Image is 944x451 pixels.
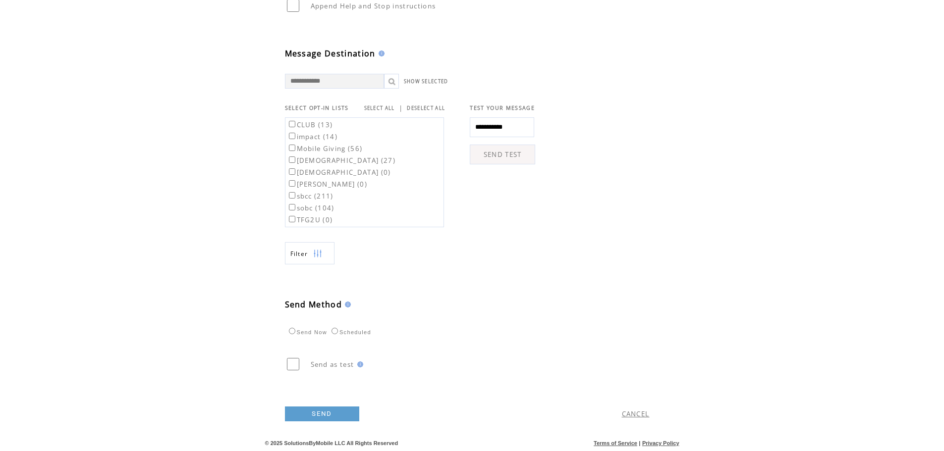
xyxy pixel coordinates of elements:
[289,145,295,151] input: Mobile Giving (56)
[285,242,334,264] a: Filter
[289,192,295,199] input: sbcc (211)
[290,250,308,258] span: Show filters
[470,145,535,164] a: SEND TEST
[639,440,640,446] span: |
[286,329,327,335] label: Send Now
[329,329,371,335] label: Scheduled
[399,103,403,112] span: |
[287,144,363,153] label: Mobile Giving (56)
[313,243,322,265] img: filters.png
[289,328,295,334] input: Send Now
[289,180,295,187] input: [PERSON_NAME] (0)
[311,1,436,10] span: Append Help and Stop instructions
[287,168,391,177] label: [DEMOGRAPHIC_DATA] (0)
[289,156,295,163] input: [DEMOGRAPHIC_DATA] (27)
[287,120,333,129] label: CLUB (13)
[289,204,295,210] input: sobc (104)
[287,215,333,224] label: TFG2U (0)
[287,180,368,189] label: [PERSON_NAME] (0)
[594,440,637,446] a: Terms of Service
[404,78,448,85] a: SHOW SELECTED
[289,216,295,222] input: TFG2U (0)
[332,328,338,334] input: Scheduled
[265,440,398,446] span: © 2025 SolutionsByMobile LLC All Rights Reserved
[407,105,445,111] a: DESELECT ALL
[287,192,333,200] label: sbcc (211)
[287,156,396,165] label: [DEMOGRAPHIC_DATA] (27)
[285,406,359,421] a: SEND
[622,409,650,418] a: CANCEL
[287,203,334,212] label: sobc (104)
[285,104,349,111] span: SELECT OPT-IN LISTS
[376,50,385,56] img: help.gif
[642,440,679,446] a: Privacy Policy
[364,105,395,111] a: SELECT ALL
[285,299,342,310] span: Send Method
[289,133,295,139] input: impact (14)
[470,104,535,111] span: TEST YOUR MESSAGE
[342,301,351,307] img: help.gif
[285,48,376,59] span: Message Destination
[354,361,363,367] img: help.gif
[289,168,295,175] input: [DEMOGRAPHIC_DATA] (0)
[287,132,338,141] label: impact (14)
[289,121,295,127] input: CLUB (13)
[311,360,354,369] span: Send as test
